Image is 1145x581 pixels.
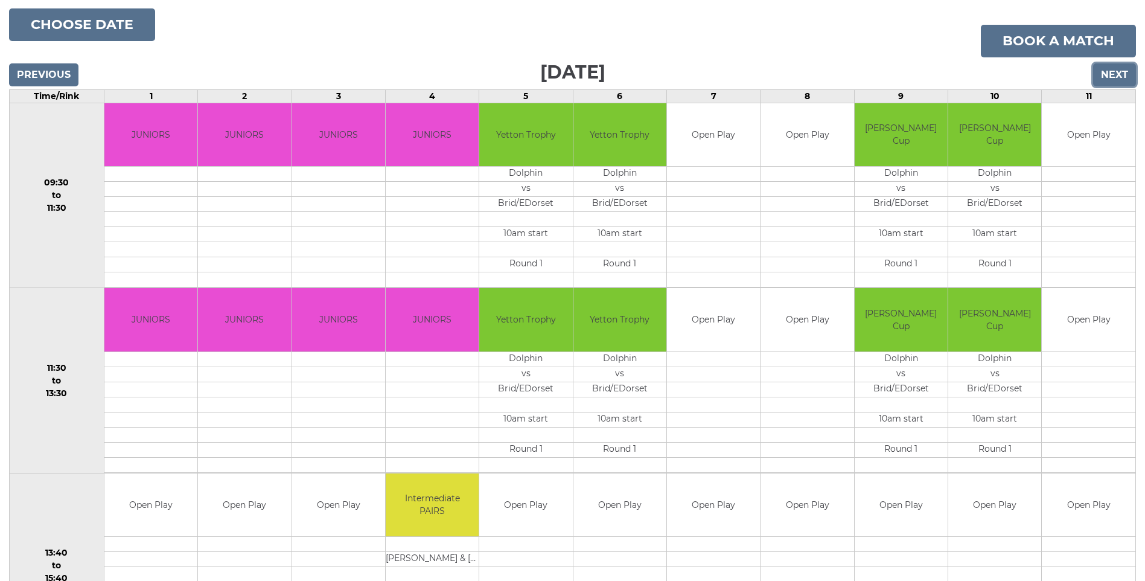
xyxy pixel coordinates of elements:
td: JUNIORS [292,103,385,167]
td: 1 [104,89,197,103]
td: Open Play [855,473,948,537]
td: Brid/EDorset [479,382,572,397]
td: Yetton Trophy [479,288,572,351]
td: Dolphin [479,167,572,182]
td: Brid/EDorset [855,197,948,212]
td: Yetton Trophy [573,103,666,167]
td: 10am start [855,227,948,242]
td: 11 [1042,89,1136,103]
td: [PERSON_NAME] Cup [948,288,1041,351]
td: Round 1 [948,257,1041,272]
td: 7 [667,89,761,103]
td: vs [479,182,572,197]
button: Choose date [9,8,155,41]
td: Open Play [479,473,572,537]
td: Open Play [104,473,197,537]
td: Round 1 [479,442,572,457]
td: 10am start [573,227,666,242]
td: 09:30 to 11:30 [10,103,104,288]
td: Open Play [292,473,385,537]
td: Open Play [667,103,760,167]
td: Time/Rink [10,89,104,103]
td: Yetton Trophy [479,103,572,167]
td: 9 [854,89,948,103]
td: Dolphin [948,167,1041,182]
td: vs [948,182,1041,197]
td: Open Play [667,473,760,537]
td: 5 [479,89,573,103]
td: Open Play [1042,473,1135,537]
td: Open Play [573,473,666,537]
td: JUNIORS [104,288,197,351]
td: Round 1 [855,442,948,457]
td: Dolphin [948,351,1041,367]
td: JUNIORS [386,288,479,351]
td: Open Play [1042,103,1135,167]
td: JUNIORS [198,288,291,351]
td: 10am start [855,412,948,427]
td: vs [855,182,948,197]
td: Brid/EDorset [948,197,1041,212]
td: Open Play [761,473,853,537]
td: vs [948,367,1041,382]
td: [PERSON_NAME] Cup [948,103,1041,167]
td: Round 1 [573,442,666,457]
td: JUNIORS [104,103,197,167]
td: vs [573,182,666,197]
td: Open Play [948,473,1041,537]
td: 10am start [479,227,572,242]
td: Brid/EDorset [479,197,572,212]
td: JUNIORS [386,103,479,167]
td: Dolphin [573,167,666,182]
td: vs [855,367,948,382]
td: vs [479,367,572,382]
td: 4 [385,89,479,103]
td: Round 1 [948,442,1041,457]
td: Brid/EDorset [948,382,1041,397]
td: JUNIORS [198,103,291,167]
td: Brid/EDorset [855,382,948,397]
td: 11:30 to 13:30 [10,288,104,473]
td: 8 [761,89,854,103]
td: 10 [948,89,1042,103]
td: 3 [292,89,385,103]
td: vs [573,367,666,382]
a: Book a match [981,25,1136,57]
td: Intermediate PAIRS [386,473,479,537]
input: Previous [9,63,78,86]
td: [PERSON_NAME] Cup [855,103,948,167]
td: 10am start [948,412,1041,427]
td: Dolphin [855,351,948,367]
td: Dolphin [855,167,948,182]
td: JUNIORS [292,288,385,351]
td: Round 1 [479,257,572,272]
td: Dolphin [479,351,572,367]
input: Next [1093,63,1136,86]
td: 10am start [948,227,1041,242]
td: Brid/EDorset [573,197,666,212]
td: 10am start [479,412,572,427]
td: Open Play [198,473,291,537]
td: Open Play [667,288,760,351]
td: 6 [573,89,666,103]
td: 10am start [573,412,666,427]
td: [PERSON_NAME] Cup [855,288,948,351]
td: [PERSON_NAME] & [PERSON_NAME] [386,552,479,567]
td: Open Play [761,288,853,351]
td: Brid/EDorset [573,382,666,397]
td: Round 1 [855,257,948,272]
td: Yetton Trophy [573,288,666,351]
td: Dolphin [573,351,666,367]
td: Open Play [761,103,853,167]
td: Open Play [1042,288,1135,351]
td: 2 [198,89,292,103]
td: Round 1 [573,257,666,272]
